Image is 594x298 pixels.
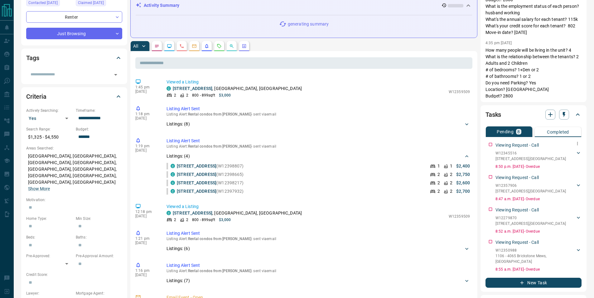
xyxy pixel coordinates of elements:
[177,172,216,177] a: [STREET_ADDRESS]
[167,138,470,144] p: Listing Alert Sent
[171,189,175,193] div: condos.ca
[167,44,172,49] svg: Lead Browsing Activity
[26,113,73,123] div: Yes
[547,130,569,134] p: Completed
[495,156,566,162] p: [STREET_ADDRESS] , [GEOGRAPHIC_DATA]
[135,144,157,148] p: 1:19 pm
[135,210,157,214] p: 12:18 pm
[26,11,122,23] div: Renter
[437,171,440,178] p: 2
[135,214,157,218] p: [DATE]
[179,44,184,49] svg: Calls
[229,44,234,49] svg: Opportunities
[135,236,157,241] p: 1:21 pm
[167,112,470,116] p: Listing Alert : - sent via email
[495,248,575,253] p: W12350988
[242,44,247,49] svg: Agent Actions
[26,216,73,221] p: Home Type:
[192,44,197,49] svg: Emails
[76,253,122,259] p: Pre-Approval Amount:
[497,130,514,134] p: Pending
[449,214,470,219] p: W12359509
[173,210,302,216] p: , [GEOGRAPHIC_DATA], [GEOGRAPHIC_DATA]
[171,181,175,185] div: condos.ca
[177,171,244,178] p: (W12398665)
[26,53,39,63] h2: Tags
[26,92,46,102] h2: Criteria
[450,180,452,186] p: 2
[167,144,470,149] p: Listing Alert : - sent via email
[171,172,175,177] div: condos.ca
[288,21,329,27] p: generating summary
[485,107,582,122] div: Tasks
[450,163,452,169] p: 1
[135,89,157,94] p: [DATE]
[495,142,539,149] p: Viewing Request - Call
[177,180,244,186] p: (W12398217)
[167,106,470,112] p: Listing Alert Sent
[167,269,470,273] p: Listing Alert : - sent via email
[456,163,470,169] p: $2,400
[174,217,176,223] p: 2
[485,110,501,120] h2: Tasks
[26,126,73,132] p: Search Range:
[167,275,470,286] div: Listings: (7)
[167,150,470,162] div: Listings: (4)
[111,70,120,79] button: Open
[188,237,252,241] span: Rental condos from [PERSON_NAME]
[437,180,440,186] p: 2
[167,262,470,269] p: Listing Alert Sent
[173,85,302,92] p: , [GEOGRAPHIC_DATA], [GEOGRAPHIC_DATA]
[167,118,470,130] div: Listings: (8)
[450,188,452,195] p: 2
[456,180,470,186] p: $2,600
[449,89,470,95] p: W12359509
[219,217,231,223] p: $3,000
[177,163,216,168] a: [STREET_ADDRESS]
[76,291,122,296] p: Mortgage Agent:
[167,237,470,241] p: Listing Alert : - sent via email
[485,278,582,288] button: New Task
[167,243,470,254] div: Listings: (6)
[495,221,566,226] p: [STREET_ADDRESS] , [GEOGRAPHIC_DATA]
[188,269,252,273] span: Rental condos from [PERSON_NAME]
[26,253,73,259] p: Pre-Approved:
[485,47,582,139] p: How many people will be living in the unit? 4 What is the relationship between the tenants? 2 Adu...
[219,92,231,98] p: $3,000
[495,149,582,163] div: W12345516[STREET_ADDRESS],[GEOGRAPHIC_DATA]
[495,215,566,221] p: W12279870
[167,153,190,159] p: Listings: ( 4 )
[167,121,190,127] p: Listings: ( 8 )
[495,182,582,195] div: W12357906[STREET_ADDRESS],[GEOGRAPHIC_DATA]
[495,150,566,156] p: W12345516
[135,85,157,89] p: 1:45 pm
[485,41,512,45] p: 4:35 pm [DATE]
[26,272,122,277] p: Credit Score:
[517,130,520,134] p: 8
[167,245,190,252] p: Listings: ( 6 )
[26,132,73,142] p: $1,325 - $4,550
[76,108,122,113] p: Timeframe:
[192,217,215,223] p: 800 - 899 sqft
[173,86,212,91] a: [STREET_ADDRESS]
[173,210,212,215] a: [STREET_ADDRESS]
[135,116,157,121] p: [DATE]
[495,164,582,169] p: 8:50 p.m. [DATE] - Overdue
[217,44,222,49] svg: Requests
[167,230,470,237] p: Listing Alert Sent
[135,273,157,277] p: [DATE]
[177,180,216,185] a: [STREET_ADDRESS]
[167,79,470,85] p: Viewed a Listing
[135,241,157,245] p: [DATE]
[26,197,122,203] p: Motivation:
[495,196,582,202] p: 8:47 a.m. [DATE] - Overdue
[167,277,190,284] p: Listings: ( 7 )
[186,92,188,98] p: 2
[495,239,539,246] p: Viewing Request - Call
[495,183,566,188] p: W12357906
[495,174,539,181] p: Viewing Request - Call
[133,44,138,48] p: All
[456,188,470,195] p: $2,700
[495,253,575,264] p: 1106 - 4065 Brickstone Mews , [GEOGRAPHIC_DATA]
[26,145,122,151] p: Areas Searched:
